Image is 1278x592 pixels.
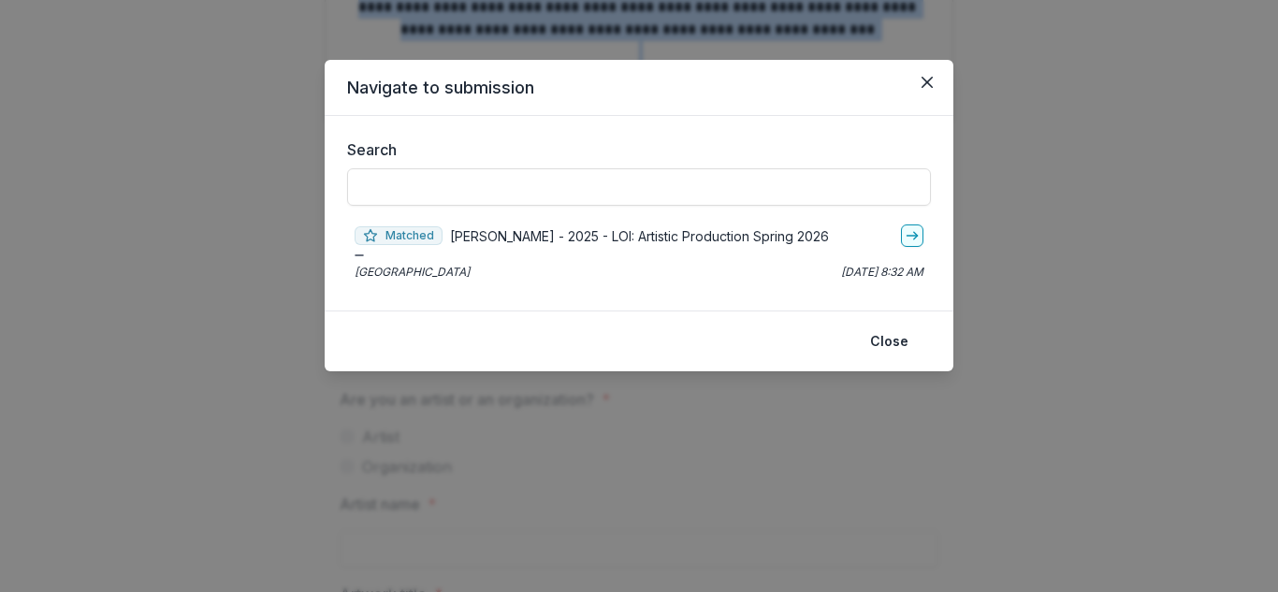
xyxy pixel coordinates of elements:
button: Close [912,67,942,97]
p: [DATE] 8:32 AM [841,264,923,281]
a: go-to [901,224,923,247]
p: [GEOGRAPHIC_DATA] [355,264,470,281]
p: [PERSON_NAME] - 2025 - LOI: Artistic Production Spring 2026 [450,226,829,246]
button: Close [859,326,920,356]
label: Search [347,138,920,161]
span: Matched [355,226,443,245]
header: Navigate to submission [325,60,953,116]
